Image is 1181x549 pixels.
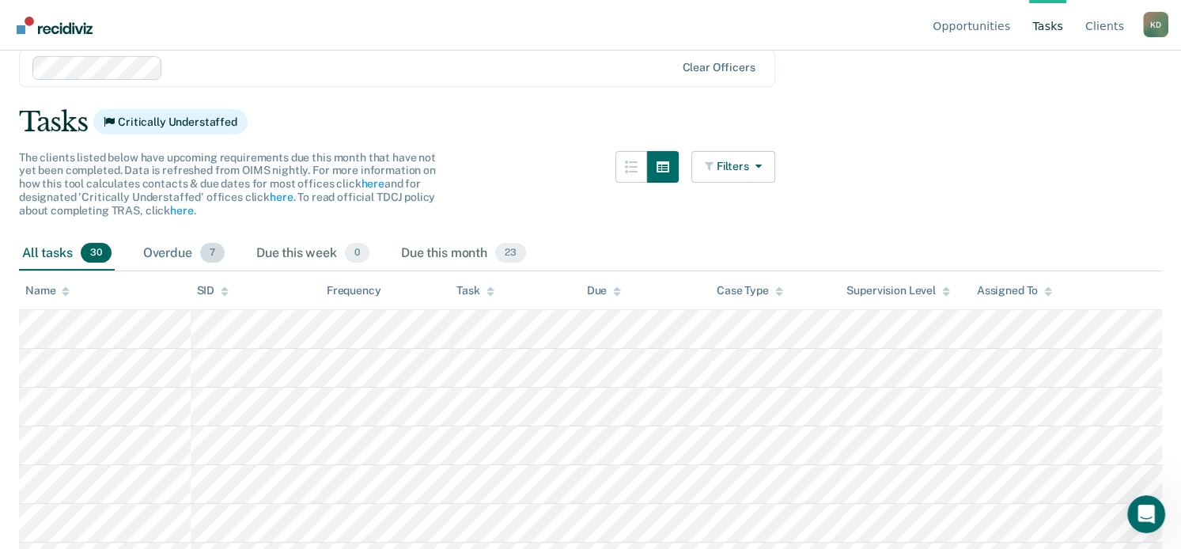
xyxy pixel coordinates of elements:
div: Assigned To [977,284,1052,297]
span: 7 [200,243,225,263]
div: Task [456,284,494,297]
div: K D [1143,12,1168,37]
span: 0 [345,243,369,263]
div: SID [197,284,229,297]
iframe: Intercom live chat [1127,495,1165,533]
div: Tasks [19,106,1162,138]
div: Due this week0 [253,237,373,271]
span: 23 [495,243,526,263]
div: Overdue7 [140,237,228,271]
a: here [361,177,384,190]
button: Profile dropdown button [1143,12,1168,37]
div: Name [25,284,70,297]
div: Frequency [327,284,381,297]
div: Case Type [717,284,783,297]
div: Due [587,284,622,297]
span: The clients listed below have upcoming requirements due this month that have not yet been complet... [19,151,436,217]
span: Critically Understaffed [93,109,248,134]
a: here [170,204,193,217]
span: 30 [81,243,112,263]
div: Due this month23 [398,237,529,271]
button: Filters [691,151,775,183]
div: All tasks30 [19,237,115,271]
div: Supervision Level [846,284,950,297]
div: Clear officers [682,61,755,74]
img: Recidiviz [17,17,93,34]
a: here [270,191,293,203]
